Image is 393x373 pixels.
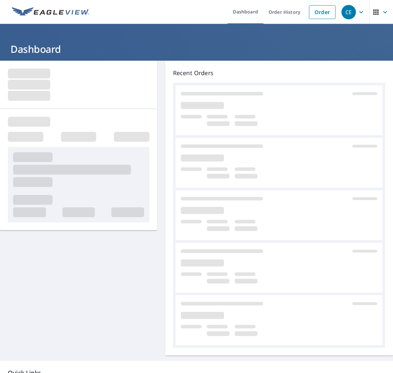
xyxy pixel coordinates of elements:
[12,7,89,17] img: EV Logo
[8,42,385,56] h1: Dashboard
[309,5,336,19] a: Order
[341,5,356,19] div: CE
[173,69,385,77] p: Recent Orders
